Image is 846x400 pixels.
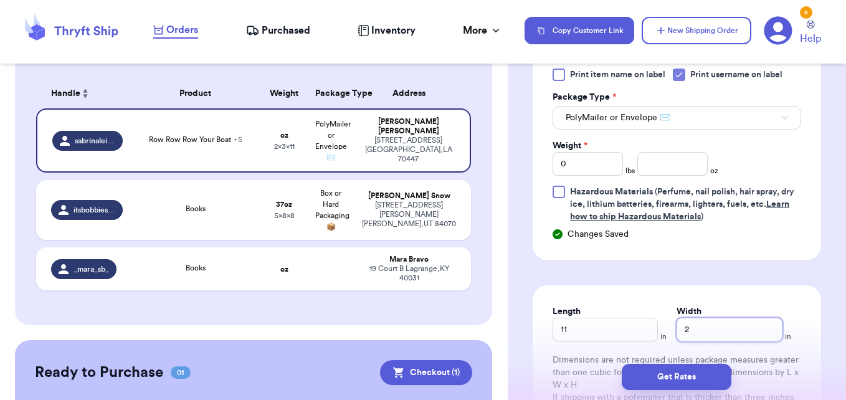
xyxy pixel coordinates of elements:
span: _mara_sb_ [74,264,109,274]
a: 6 [764,16,792,45]
span: Print username on label [690,69,782,81]
button: Checkout (1) [380,360,472,385]
span: 5 x 8 x 8 [274,212,295,219]
th: Address [354,79,472,108]
span: 2 x 3 x 11 [274,143,295,150]
strong: oz [280,131,288,139]
span: in [785,331,791,341]
span: Help [800,31,821,46]
button: Get Rates [622,364,731,390]
span: + 5 [234,136,242,143]
span: (Perfume, nail polish, hair spray, dry ice, lithium batteries, firearms, lighters, fuels, etc. ) [570,188,794,221]
label: Length [553,305,581,318]
span: Purchased [262,23,310,38]
h2: Ready to Purchase [35,363,163,383]
span: Books [186,264,206,272]
span: Row Row Row Your Boat [149,136,242,143]
span: sabrinaleighb [75,136,115,146]
span: in [660,331,667,341]
div: Mara Bravo [362,255,457,264]
a: Inventory [358,23,416,38]
a: Help [800,21,821,46]
span: 01 [171,366,191,379]
th: Package Type [308,79,354,108]
div: 19 Court B Lagrange , KY 40031 [362,264,457,283]
div: [STREET_ADDRESS] [GEOGRAPHIC_DATA] , LA 70447 [362,136,455,164]
div: More [463,23,502,38]
span: Hazardous Materials [570,188,653,196]
span: lbs [625,166,635,176]
span: Print item name on label [570,69,665,81]
span: Inventory [371,23,416,38]
button: Copy Customer Link [525,17,634,44]
span: PolyMailer or Envelope ✉️ [566,112,670,124]
a: Purchased [246,23,310,38]
span: Handle [51,87,80,100]
span: Orders [166,22,198,37]
div: [PERSON_NAME] [PERSON_NAME] [362,117,455,136]
div: [PERSON_NAME] Snow [362,191,457,201]
span: Changes Saved [568,228,629,240]
a: Orders [153,22,198,39]
label: Weight [553,140,587,152]
label: Package Type [553,91,616,103]
span: Box or Hard Packaging 📦 [315,189,349,231]
th: Weight [261,79,308,108]
strong: oz [280,265,288,273]
span: itsbobbiesnow [74,205,115,215]
label: Width [677,305,701,318]
strong: 37 oz [276,201,292,208]
button: Sort ascending [80,86,90,101]
span: Books [186,205,206,212]
button: New Shipping Order [642,17,751,44]
div: [STREET_ADDRESS][PERSON_NAME] [PERSON_NAME] , UT 84070 [362,201,457,229]
th: Product [130,79,261,108]
div: 6 [800,6,812,19]
button: PolyMailer or Envelope ✉️ [553,106,801,130]
span: PolyMailer or Envelope ✉️ [315,120,351,161]
span: oz [710,166,718,176]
